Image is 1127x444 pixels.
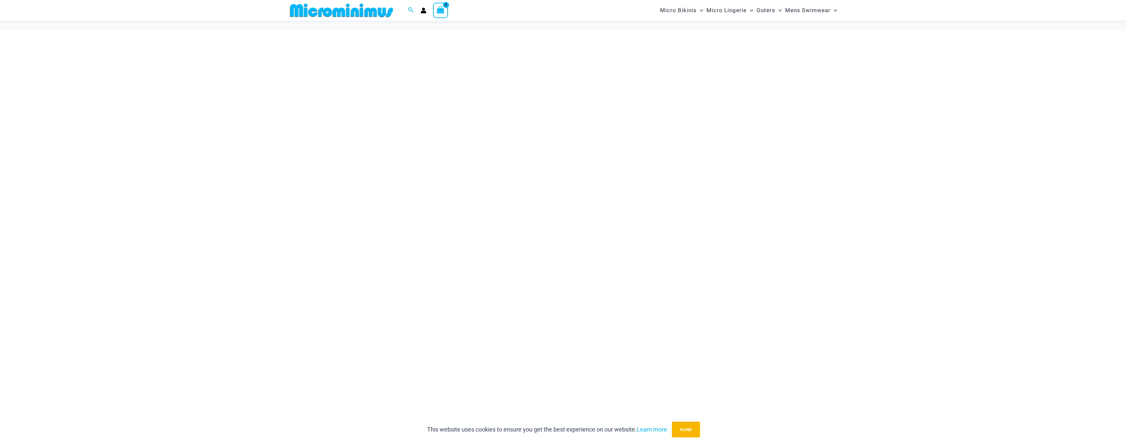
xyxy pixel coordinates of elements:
[756,2,775,19] span: Outers
[775,2,782,19] span: Menu Toggle
[785,2,831,19] span: Mens Swimwear
[287,3,396,18] img: MM SHOP LOGO FLAT
[427,425,667,434] p: This website uses cookies to ensure you get the best experience on our website.
[142,37,985,323] img: Waves Breaking Ocean Bikini Pack
[831,2,837,19] span: Menu Toggle
[637,426,667,433] a: Learn more
[433,3,448,18] a: View Shopping Cart, empty
[747,2,753,19] span: Menu Toggle
[657,1,840,20] nav: Site Navigation
[408,6,414,14] a: Search icon link
[755,2,783,19] a: OutersMenu ToggleMenu Toggle
[783,2,839,19] a: Mens SwimwearMenu ToggleMenu Toggle
[658,2,705,19] a: Micro BikinisMenu ToggleMenu Toggle
[672,422,700,437] button: Accept
[697,2,703,19] span: Menu Toggle
[706,2,747,19] span: Micro Lingerie
[421,8,426,13] a: Account icon link
[705,2,755,19] a: Micro LingerieMenu ToggleMenu Toggle
[660,2,697,19] span: Micro Bikinis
